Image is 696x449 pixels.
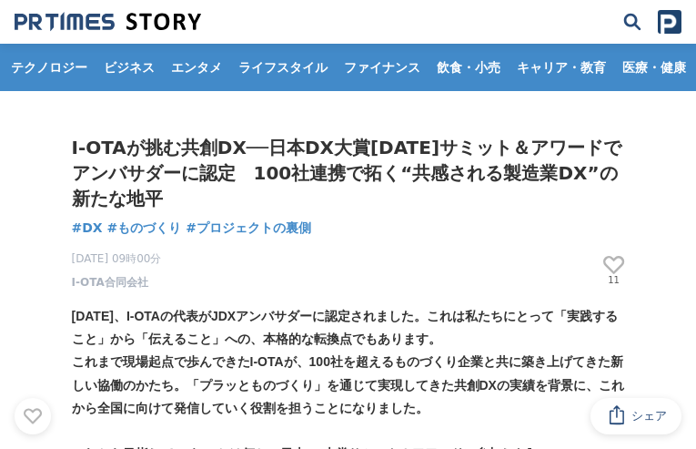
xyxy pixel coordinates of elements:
[509,44,613,91] a: キャリア・教育
[337,59,428,76] span: ファイナンス
[107,219,182,238] a: #ものづくり
[72,354,624,414] strong: これまで現場起点で歩んできたI-OTAが、100社を超えるものづくり企業と共に築き上げてきた新しい協働のかたち。「プラッとものづくり」を通じて実現してきた共創DXの実績を背景に、これから全国に向...
[72,219,103,237] span: #DX
[429,59,508,76] span: 飲食・小売
[658,10,681,34] img: prtimes
[231,44,335,91] a: ライフスタイル
[164,44,229,91] a: エンタメ
[4,59,95,76] span: テクノロジー
[72,219,103,238] a: #DX
[231,59,335,76] span: ライフスタイル
[107,219,182,237] span: #ものづくり
[590,398,681,434] button: シェア
[164,59,229,76] span: エンタメ
[72,135,625,211] h1: I-OTAが挑む共創DX──日本DX大賞[DATE]サミット＆アワードでアンバサダーに認定 100社連携で拓く“共感される製造業DX”の新たな地平
[186,219,311,237] span: #プロジェクトの裏側
[96,44,162,91] a: ビジネス
[615,59,693,76] span: 医療・健康
[615,44,693,91] a: 医療・健康
[603,276,625,285] p: 11
[4,44,95,91] a: テクノロジー
[15,12,201,32] a: 成果の裏側にあるストーリーをメディアに届ける 成果の裏側にあるストーリーをメディアに届ける
[72,250,162,267] span: [DATE] 09時00分
[15,12,201,32] img: 成果の裏側にあるストーリーをメディアに届ける
[337,44,428,91] a: ファイナンス
[429,44,508,91] a: 飲食・小売
[72,309,619,346] strong: [DATE]、I-OTAの代表がJDXアンバサダーに認定されました。これは私たちにとって「実践すること」から「伝えること」への、本格的な転換点でもあります。
[72,274,148,291] a: I-OTA合同会社
[509,59,613,76] span: キャリア・教育
[96,59,162,76] span: ビジネス
[186,219,311,238] a: #プロジェクトの裏側
[631,408,667,424] span: シェア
